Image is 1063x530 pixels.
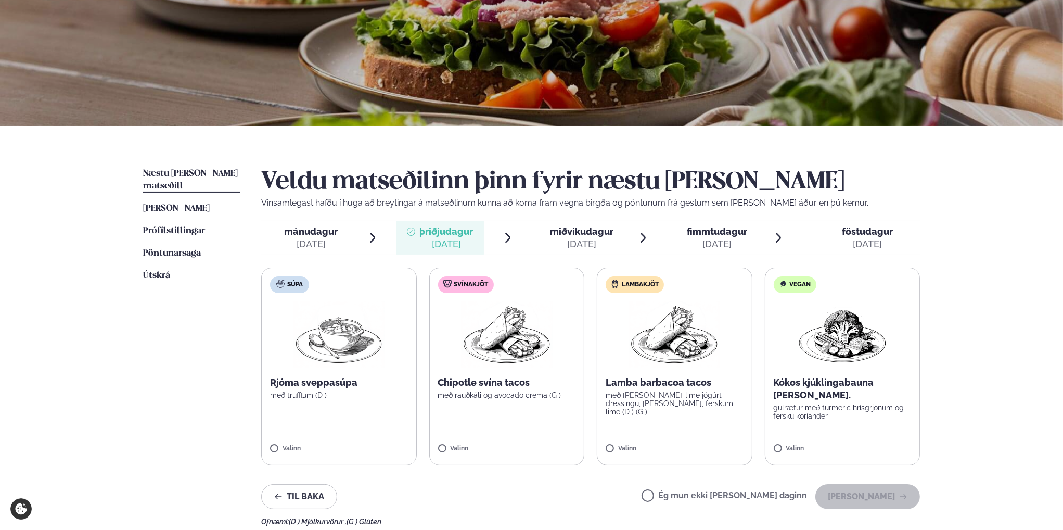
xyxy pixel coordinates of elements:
img: Soup.png [293,301,385,368]
img: Wraps.png [461,301,553,368]
span: [PERSON_NAME] [143,204,210,213]
span: Súpa [287,281,303,289]
a: Prófílstillingar [143,225,205,237]
p: Lamba barbacoa tacos [606,376,744,389]
a: Cookie settings [10,498,32,520]
span: þriðjudagur [419,226,473,237]
div: Ofnæmi: [261,518,920,526]
span: Pöntunarsaga [143,249,201,258]
div: [DATE] [842,238,893,250]
a: Næstu [PERSON_NAME] matseðill [143,168,240,193]
button: Til baka [261,484,337,509]
p: með trufflum (D ) [270,391,408,399]
p: Vinsamlegast hafðu í huga að breytingar á matseðlinum kunna að koma fram vegna birgða og pöntunum... [261,197,920,209]
span: mánudagur [284,226,338,237]
span: föstudagur [842,226,893,237]
img: soup.svg [276,280,285,288]
p: með [PERSON_NAME]-lime jógúrt dressingu, [PERSON_NAME], ferskum lime (D ) (G ) [606,391,744,416]
img: Vegan.svg [779,280,787,288]
span: Prófílstillingar [143,226,205,235]
img: Lamb.svg [611,280,619,288]
span: (D ) Mjólkurvörur , [289,518,347,526]
span: miðvikudagur [550,226,613,237]
p: Rjóma sveppasúpa [270,376,408,389]
a: Pöntunarsaga [143,247,201,260]
button: [PERSON_NAME] [815,484,920,509]
span: fimmtudagur [687,226,747,237]
h2: Veldu matseðilinn þinn fyrir næstu [PERSON_NAME] [261,168,920,197]
p: Chipotle svína tacos [438,376,576,389]
a: Útskrá [143,270,170,282]
p: Kókos kjúklingabauna [PERSON_NAME]. [774,376,912,401]
div: [DATE] [550,238,613,250]
span: Svínakjöt [454,281,489,289]
img: pork.svg [443,280,452,288]
span: Lambakjöt [622,281,659,289]
img: Wraps.png [629,301,720,368]
p: gulrætur með turmeric hrísgrjónum og fersku kóríander [774,403,912,420]
span: Vegan [790,281,811,289]
img: Vegan.png [797,301,888,368]
span: Útskrá [143,271,170,280]
span: Næstu [PERSON_NAME] matseðill [143,169,238,191]
span: (G ) Glúten [347,518,381,526]
a: [PERSON_NAME] [143,203,210,215]
p: með rauðkáli og avocado crema (G ) [438,391,576,399]
div: [DATE] [419,238,473,250]
div: [DATE] [687,238,747,250]
div: [DATE] [284,238,338,250]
